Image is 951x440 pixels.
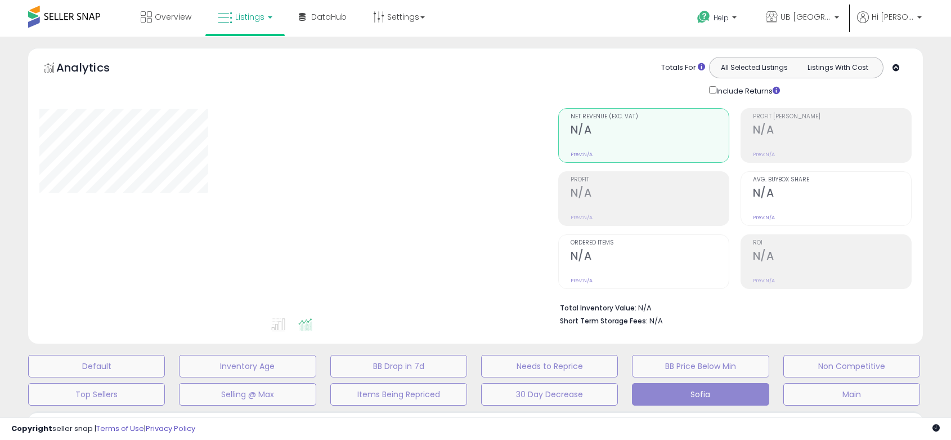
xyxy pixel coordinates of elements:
i: Get Help [697,10,711,24]
small: Prev: N/A [753,277,775,284]
span: Profit [571,177,729,183]
span: Ordered Items [571,240,729,246]
small: Prev: N/A [571,151,593,158]
div: seller snap | | [11,424,195,434]
b: Short Term Storage Fees: [560,316,648,326]
button: 30 Day Decrease [481,383,618,406]
small: Prev: N/A [753,214,775,221]
button: Listings With Cost [796,60,880,75]
h5: Analytics [56,60,132,78]
button: Top Sellers [28,383,165,406]
span: UB [GEOGRAPHIC_DATA] [780,11,831,23]
button: All Selected Listings [712,60,796,75]
span: Avg. Buybox Share [753,177,911,183]
h2: N/A [571,123,729,139]
button: Needs to Reprice [481,355,618,377]
span: N/A [649,315,663,326]
span: ROI [753,240,911,246]
span: Help [714,13,729,23]
span: Net Revenue (Exc. VAT) [571,114,729,120]
a: Hi [PERSON_NAME] [857,11,922,37]
button: Selling @ Max [179,383,316,406]
span: Listings [235,11,264,23]
button: Items Being Repriced [330,383,467,406]
button: Sofia [632,383,769,406]
h2: N/A [571,250,729,265]
span: Hi [PERSON_NAME] [872,11,914,23]
button: Non Competitive [783,355,920,377]
li: N/A [560,300,903,314]
h2: N/A [571,186,729,202]
span: Overview [155,11,191,23]
small: Prev: N/A [571,214,593,221]
span: DataHub [311,11,347,23]
span: Profit [PERSON_NAME] [753,114,911,120]
a: Help [688,2,748,37]
button: Main [783,383,920,406]
h2: N/A [753,123,911,139]
h2: N/A [753,250,911,265]
strong: Copyright [11,423,52,434]
button: Default [28,355,165,377]
button: BB Price Below Min [632,355,769,377]
h2: N/A [753,186,911,202]
small: Prev: N/A [571,277,593,284]
small: Prev: N/A [753,151,775,158]
div: Totals For [661,63,705,73]
button: Inventory Age [179,355,316,377]
div: Include Returns [701,84,793,97]
button: BB Drop in 7d [330,355,467,377]
b: Total Inventory Value: [560,303,636,313]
